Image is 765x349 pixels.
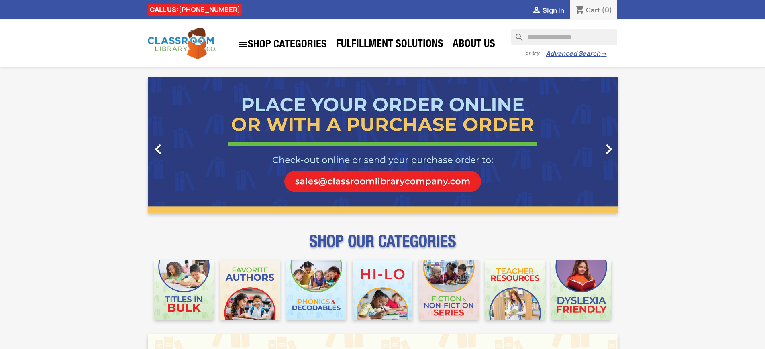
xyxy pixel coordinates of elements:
img: CLC_Fiction_Nonfiction_Mobile.jpg [419,260,479,320]
span: (0) [602,6,612,14]
img: CLC_Bulk_Mobile.jpg [154,260,214,320]
img: CLC_Favorite_Authors_Mobile.jpg [220,260,280,320]
p: SHOP OUR CATEGORIES [148,239,618,254]
img: CLC_Phonics_And_Decodables_Mobile.jpg [286,260,346,320]
i: shopping_cart [575,6,585,15]
i:  [238,40,248,49]
a: Next [547,77,618,213]
span: Sign in [543,6,564,15]
img: Classroom Library Company [148,28,216,59]
span: → [600,50,606,58]
img: CLC_Teacher_Resources_Mobile.jpg [485,260,545,320]
a:  Sign in [532,6,564,15]
a: [PHONE_NUMBER] [179,5,240,14]
img: CLC_Dyslexia_Mobile.jpg [551,260,611,320]
a: About Us [449,37,499,53]
ul: Carousel container [148,77,618,213]
a: Advanced Search→ [546,50,606,58]
a: Fulfillment Solutions [332,37,447,53]
i:  [148,139,168,159]
i: search [511,29,521,39]
img: CLC_HiLo_Mobile.jpg [353,260,412,320]
i:  [532,6,541,16]
a: SHOP CATEGORIES [234,36,331,53]
span: Cart [586,6,600,14]
i:  [599,139,619,159]
span: - or try - [522,49,546,57]
a: Previous [148,77,218,213]
div: CALL US: [148,4,242,16]
input: Search [511,29,617,45]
